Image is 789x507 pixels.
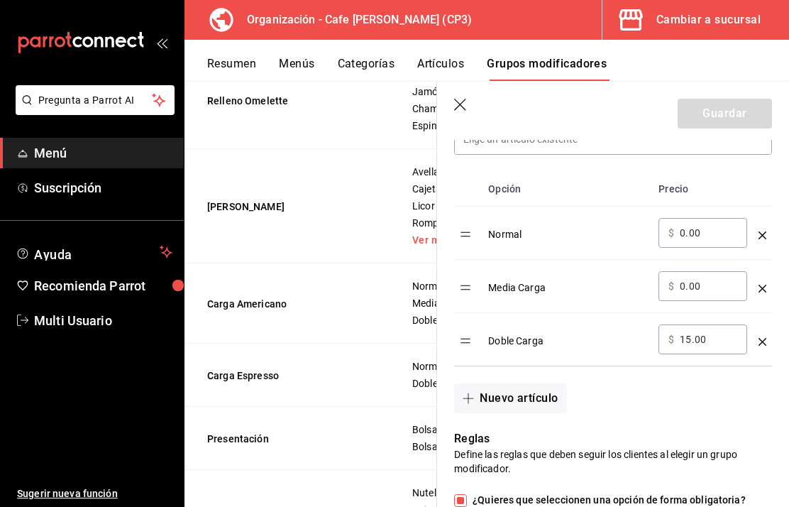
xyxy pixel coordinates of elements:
[412,87,518,97] span: Jamón
[412,442,518,452] span: Bolsa 500 grs
[412,121,518,131] span: Espinaca
[10,103,175,118] a: Pregunta a Parrot AI
[412,201,518,211] span: Licor de Café
[412,488,518,498] span: Nutella
[34,276,172,295] span: Recomienda Parrot
[668,334,674,344] span: $
[207,200,377,214] button: [PERSON_NAME]
[207,57,789,81] div: navigation tabs
[668,281,674,291] span: $
[653,172,753,207] th: Precio
[412,361,518,371] span: Normal
[454,447,772,476] p: Define las reglas que deben seguir los clientes al elegir un grupo modificador.
[488,325,647,348] div: Doble Carga
[412,235,518,245] a: Ver más...
[34,178,172,197] span: Suscripción
[656,10,761,30] div: Cambiar a sucursal
[207,297,377,311] button: Carga Americano
[34,143,172,163] span: Menú
[236,11,472,28] h3: Organización - Cafe [PERSON_NAME] (CP3)
[487,57,607,81] button: Grupos modificadores
[34,311,172,330] span: Multi Usuario
[156,37,167,48] button: open_drawer_menu
[417,57,464,81] button: Artículos
[16,85,175,115] button: Pregunta a Parrot AI
[412,378,518,388] span: Doble Carga
[412,281,518,291] span: Normal
[412,184,518,194] span: Cajeta
[38,93,153,108] span: Pregunta a Parrot AI
[454,383,566,413] button: Nuevo artículo
[412,298,518,308] span: Media Carga
[207,57,256,81] button: Resumen
[668,228,674,238] span: $
[207,94,377,108] button: Relleno Omelette
[412,315,518,325] span: Doble Carga
[412,218,518,228] span: Rompope
[412,104,518,114] span: Champiñon
[454,430,772,447] p: Reglas
[488,271,647,295] div: Media Carga
[207,369,377,383] button: Carga Espresso
[412,425,518,435] span: Bolsa 250 grs
[488,218,647,241] div: Normal
[207,432,377,446] button: Presentación
[34,244,154,261] span: Ayuda
[482,172,653,207] th: Opción
[412,167,518,177] span: Avellana
[454,172,772,366] table: optionsTable
[279,57,314,81] button: Menús
[338,57,395,81] button: Categorías
[17,486,172,501] span: Sugerir nueva función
